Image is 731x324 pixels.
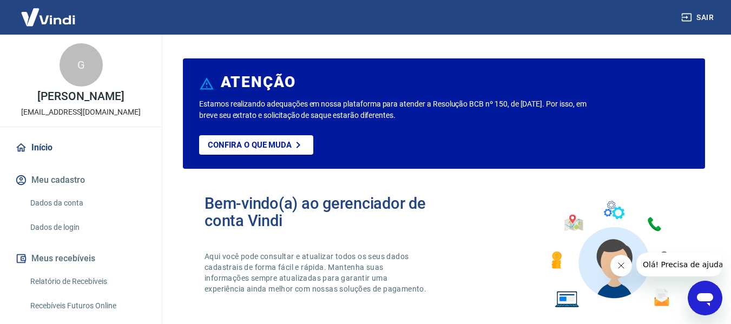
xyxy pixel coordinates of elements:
a: Dados da conta [26,192,149,214]
p: [EMAIL_ADDRESS][DOMAIN_NAME] [21,107,141,118]
iframe: Mensagem da empresa [636,253,722,276]
p: [PERSON_NAME] [37,91,124,102]
a: Início [13,136,149,160]
a: Relatório de Recebíveis [26,270,149,293]
iframe: Botão para abrir a janela de mensagens [688,281,722,315]
a: Dados de login [26,216,149,239]
button: Meus recebíveis [13,247,149,270]
h2: Bem-vindo(a) ao gerenciador de conta Vindi [205,195,444,229]
iframe: Fechar mensagem [610,255,632,276]
button: Sair [679,8,718,28]
span: Olá! Precisa de ajuda? [6,8,91,16]
p: Aqui você pode consultar e atualizar todos os seus dados cadastrais de forma fácil e rápida. Mant... [205,251,429,294]
img: Imagem de um avatar masculino com diversos icones exemplificando as funcionalidades do gerenciado... [542,195,683,314]
div: G [60,43,103,87]
p: Confira o que muda [208,140,292,150]
p: Estamos realizando adequações em nossa plataforma para atender a Resolução BCB nº 150, de [DATE].... [199,98,591,121]
h6: ATENÇÃO [221,77,296,88]
img: Vindi [13,1,83,34]
a: Recebíveis Futuros Online [26,295,149,317]
a: Confira o que muda [199,135,313,155]
button: Meu cadastro [13,168,149,192]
